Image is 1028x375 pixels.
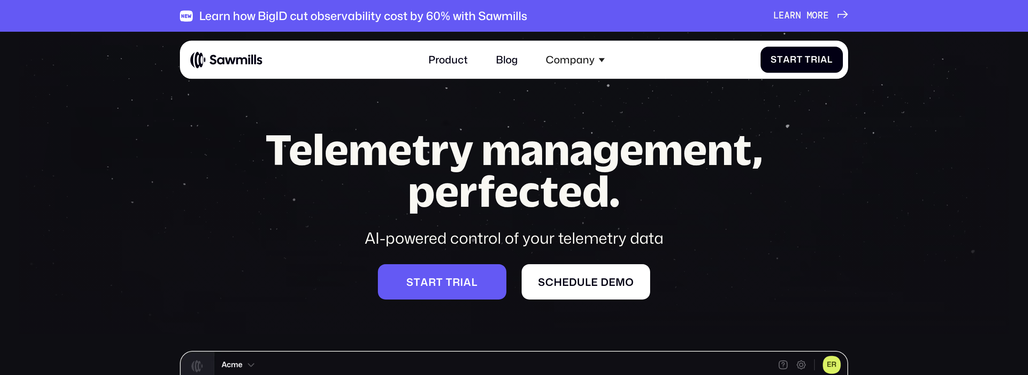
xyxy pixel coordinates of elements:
[545,276,554,288] span: c
[783,55,790,65] span: a
[779,10,784,21] span: e
[414,276,420,288] span: t
[453,276,460,288] span: r
[436,276,443,288] span: t
[795,10,801,21] span: n
[797,55,803,65] span: t
[812,10,818,21] span: o
[546,54,595,66] div: Company
[771,55,777,65] span: S
[777,55,783,65] span: t
[761,47,843,73] a: StartTrial
[805,55,811,65] span: T
[601,276,609,288] span: d
[199,9,527,23] div: Learn how BigID cut observability cost by 60% with Sawmills
[609,276,616,288] span: e
[538,276,545,288] span: S
[241,227,787,249] div: AI-powered control of your telemetry data
[784,10,790,21] span: a
[616,276,625,288] span: m
[823,10,829,21] span: e
[818,55,820,65] span: i
[773,10,848,21] a: Learnmore
[378,264,506,300] a: Starttrial
[790,55,797,65] span: r
[625,276,634,288] span: o
[554,276,562,288] span: h
[811,55,818,65] span: r
[522,264,650,300] a: Scheduledemo
[569,276,577,288] span: d
[790,10,795,21] span: r
[446,276,453,288] span: t
[591,276,598,288] span: e
[428,276,436,288] span: r
[577,276,585,288] span: u
[807,10,812,21] span: m
[488,46,525,74] a: Blog
[241,128,787,212] h1: Telemetry management, perfected.
[538,46,612,74] div: Company
[420,276,428,288] span: a
[820,55,827,65] span: a
[773,10,779,21] span: L
[460,276,463,288] span: i
[818,10,823,21] span: r
[463,276,471,288] span: a
[420,46,475,74] a: Product
[585,276,591,288] span: l
[827,55,833,65] span: l
[406,276,414,288] span: S
[562,276,569,288] span: e
[471,276,477,288] span: l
